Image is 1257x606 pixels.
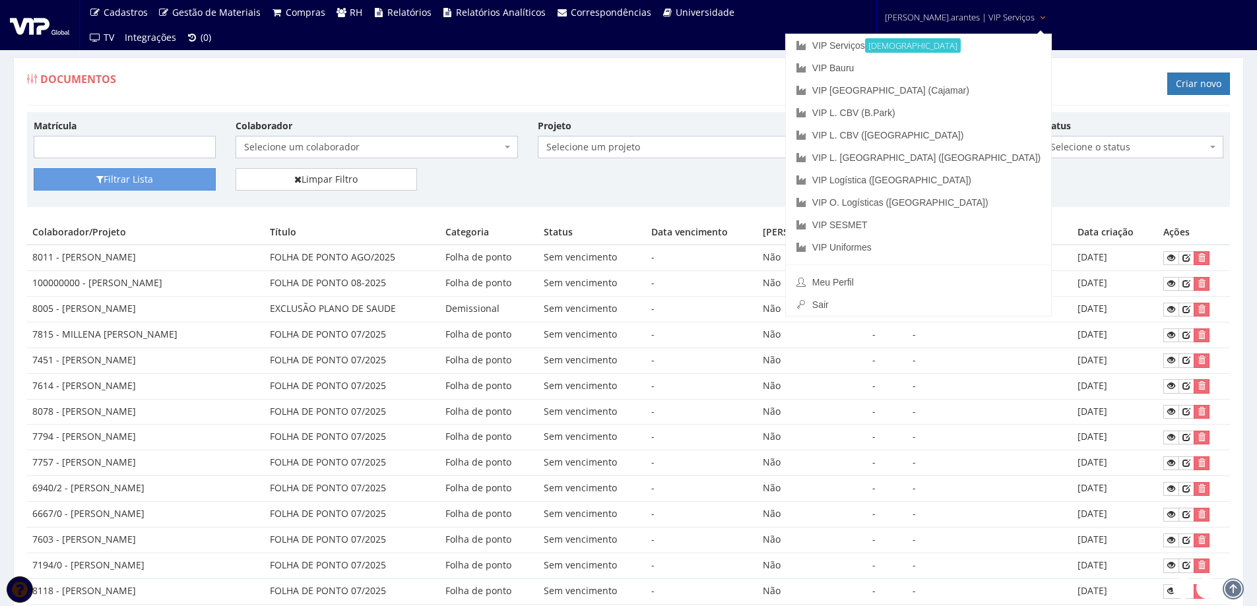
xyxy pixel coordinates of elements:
[538,245,646,270] td: Sem vencimento
[1050,140,1208,154] span: Selecione o status
[757,450,866,476] td: Não
[867,322,908,348] td: -
[1072,297,1158,322] td: [DATE]
[387,6,432,18] span: Relatórios
[786,169,1051,191] a: VIP Logística ([GEOGRAPHIC_DATA])
[757,220,866,245] th: [PERSON_NAME]
[646,399,757,425] td: -
[27,553,265,578] td: 7194/0 - [PERSON_NAME]
[236,136,518,158] span: Selecione um colaborador
[265,271,440,297] td: FOLHA DE PONTO 08-2025
[1158,220,1230,245] th: Ações
[538,553,646,578] td: Sem vencimento
[867,399,908,425] td: -
[1072,476,1158,502] td: [DATE]
[440,399,538,425] td: Folha de ponto
[757,502,866,528] td: Não
[265,322,440,348] td: FOLHA DE PONTO 07/2025
[34,168,216,191] button: Filtrar Lista
[786,214,1051,236] a: VIP SESMET
[125,31,176,44] span: Integrações
[1072,271,1158,297] td: [DATE]
[885,11,1035,24] span: [PERSON_NAME].arantes | VIP Serviços
[265,399,440,425] td: FOLHA DE PONTO 07/2025
[440,271,538,297] td: Folha de ponto
[1072,425,1158,450] td: [DATE]
[786,79,1051,102] a: VIP [GEOGRAPHIC_DATA] (Cajamar)
[538,136,820,158] span: Selecione um projeto
[265,476,440,502] td: FOLHA DE PONTO 07/2025
[27,476,265,502] td: 6940/2 - [PERSON_NAME]
[907,502,1072,528] td: -
[265,553,440,578] td: FOLHA DE PONTO 07/2025
[440,297,538,322] td: Demissional
[757,425,866,450] td: Não
[181,25,217,50] a: (0)
[907,322,1072,348] td: -
[1072,322,1158,348] td: [DATE]
[538,578,646,604] td: Sem vencimento
[27,399,265,425] td: 8078 - [PERSON_NAME]
[440,348,538,373] td: Folha de ponto
[538,119,571,133] label: Projeto
[244,140,501,154] span: Selecione um colaborador
[27,297,265,322] td: 8005 - [PERSON_NAME]
[440,322,538,348] td: Folha de ponto
[646,527,757,553] td: -
[1072,502,1158,528] td: [DATE]
[27,271,265,297] td: 100000000 - [PERSON_NAME]
[1072,399,1158,425] td: [DATE]
[440,553,538,578] td: Folha de ponto
[265,348,440,373] td: FOLHA DE PONTO 07/2025
[646,271,757,297] td: -
[786,191,1051,214] a: VIP O. Logísticas ([GEOGRAPHIC_DATA])
[265,450,440,476] td: FOLHA DE PONTO 07/2025
[440,220,538,245] th: Categoria
[646,373,757,399] td: -
[538,373,646,399] td: Sem vencimento
[646,220,757,245] th: Data vencimento
[10,15,69,35] img: logo
[538,348,646,373] td: Sem vencimento
[27,425,265,450] td: 7794 - [PERSON_NAME]
[907,450,1072,476] td: -
[786,124,1051,146] a: VIP L. CBV ([GEOGRAPHIC_DATA])
[757,399,866,425] td: Não
[538,220,646,245] th: Status
[265,245,440,270] td: FOLHA DE PONTO AGO/2025
[440,373,538,399] td: Folha de ponto
[84,25,119,50] a: TV
[265,220,440,245] th: Título
[786,293,1051,316] a: Sair
[538,425,646,450] td: Sem vencimento
[867,425,908,450] td: -
[172,6,261,18] span: Gestão de Materiais
[440,502,538,528] td: Folha de ponto
[867,578,908,604] td: -
[104,31,114,44] span: TV
[757,348,866,373] td: Não
[646,450,757,476] td: -
[646,578,757,604] td: -
[786,34,1051,57] a: VIP Serviços[DEMOGRAPHIC_DATA]
[757,527,866,553] td: Não
[757,297,866,322] td: Não
[27,245,265,270] td: 8011 - [PERSON_NAME]
[907,553,1072,578] td: -
[907,425,1072,450] td: -
[1072,527,1158,553] td: [DATE]
[265,297,440,322] td: EXCLUSÃO PLANO DE SAUDE
[104,6,148,18] span: Cadastros
[265,373,440,399] td: FOLHA DE PONTO 07/2025
[1072,578,1158,604] td: [DATE]
[757,322,866,348] td: Não
[867,527,908,553] td: -
[1072,373,1158,399] td: [DATE]
[538,476,646,502] td: Sem vencimento
[1072,348,1158,373] td: [DATE]
[546,140,804,154] span: Selecione um projeto
[40,72,116,86] span: Documentos
[646,245,757,270] td: -
[27,502,265,528] td: 6667/0 - [PERSON_NAME]
[440,450,538,476] td: Folha de ponto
